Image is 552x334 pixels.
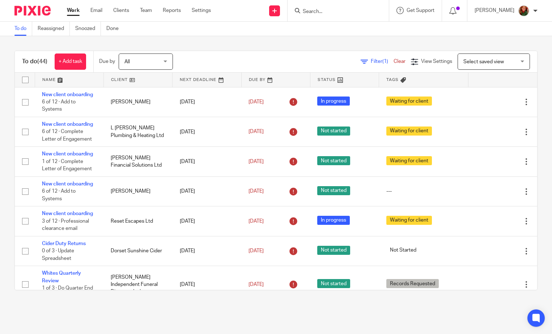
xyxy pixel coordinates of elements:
td: [DATE] [173,236,241,266]
a: Reports [163,7,181,14]
a: New client onboarding [42,122,93,127]
span: (1) [382,59,388,64]
span: 1 of 12 · Complete Letter of Engagement [42,159,92,172]
a: Team [140,7,152,14]
a: New client onboarding [42,151,93,157]
h1: To do [22,58,47,65]
span: Get Support [407,8,434,13]
td: L [PERSON_NAME] Plumbing & Heating Ltd [103,117,172,146]
span: 0 of 3 · Update Spreadsheet [42,248,74,261]
a: + Add task [55,53,86,70]
span: [DATE] [249,248,264,253]
span: Select saved view [463,59,504,64]
span: 6 of 12 · Add to Systems [42,99,76,112]
span: 1 of 3 · Do Quarter End Review [42,286,93,298]
span: Not started [317,186,350,195]
a: To do [14,22,32,36]
span: Filter [371,59,394,64]
span: All [124,59,130,64]
td: [DATE] [173,117,241,146]
td: [PERSON_NAME] [103,87,172,117]
td: [PERSON_NAME] [103,176,172,206]
td: [DATE] [173,176,241,206]
a: New client onboarding [42,92,93,97]
span: Not started [317,127,350,136]
a: New client onboarding [42,211,93,216]
span: [DATE] [249,159,264,164]
span: [DATE] [249,129,264,134]
span: (44) [37,59,47,64]
input: Search [302,9,367,15]
a: Settings [192,7,211,14]
td: [PERSON_NAME] Financial Solutions Ltd [103,147,172,176]
p: Due by [99,58,115,65]
td: [DATE] [173,87,241,117]
span: [DATE] [249,189,264,194]
span: 3 of 12 · Professional clearance email [42,219,89,231]
span: Not Started [386,246,420,255]
span: [DATE] [249,219,264,224]
span: Records Requested [386,279,439,288]
span: Not started [317,246,350,255]
span: [DATE] [249,282,264,287]
span: Waiting for client [386,97,432,106]
a: New client onboarding [42,181,93,187]
a: Cider Duty Returns [42,241,86,246]
span: [DATE] [249,99,264,104]
span: Not started [317,156,350,165]
td: Dorset Sunshine Cider [103,236,172,266]
span: View Settings [421,59,452,64]
span: Waiting for client [386,156,432,165]
td: Reset Escapes Ltd [103,206,172,236]
span: Waiting for client [386,216,432,225]
span: In progress [317,216,350,225]
span: 6 of 12 · Add to Systems [42,189,76,201]
td: [DATE] [173,147,241,176]
span: In progress [317,97,350,106]
a: Clear [394,59,405,64]
a: Snoozed [75,22,101,36]
span: Waiting for client [386,127,432,136]
span: Not started [317,279,350,288]
a: Work [67,7,80,14]
a: Clients [113,7,129,14]
a: Whites Quarterly Review [42,271,81,283]
a: Email [90,7,102,14]
td: [PERSON_NAME] Independent Funeral Directors Ltd [103,266,172,303]
td: [DATE] [173,266,241,303]
p: [PERSON_NAME] [475,7,514,14]
a: Done [106,22,124,36]
span: 6 of 12 · Complete Letter of Engagement [42,129,92,142]
a: Reassigned [38,22,70,36]
span: Tags [386,78,399,82]
img: Pixie [14,6,51,16]
div: --- [386,188,461,195]
td: [DATE] [173,206,241,236]
img: sallycropped.JPG [518,5,530,17]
